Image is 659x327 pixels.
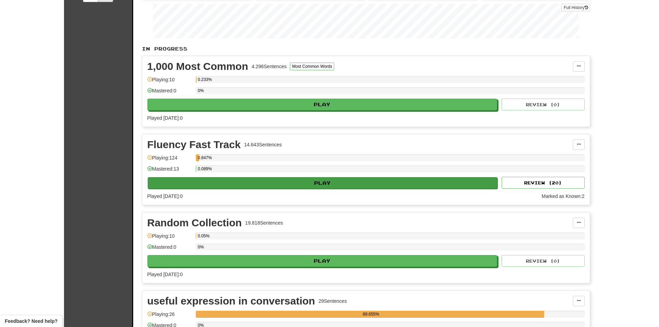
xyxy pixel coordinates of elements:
[319,298,347,305] div: 29 Sentences
[148,177,498,189] button: Play
[147,233,192,244] div: Playing: 10
[147,99,497,110] button: Play
[147,255,497,267] button: Play
[198,154,199,161] div: 0.847%
[542,193,585,200] div: Marked as Known: 2
[5,318,57,325] span: Open feedback widget
[147,154,192,166] div: Playing: 124
[251,63,286,70] div: 4.296 Sentences
[147,61,248,72] div: 1,000 Most Common
[147,272,183,277] span: Played [DATE]: 0
[147,87,192,99] div: Mastered: 0
[147,115,183,121] span: Played [DATE]: 0
[198,311,544,318] div: 89.655%
[502,177,585,189] button: Review (20)
[147,193,183,199] span: Played [DATE]: 0
[147,139,241,150] div: Fluency Fast Track
[290,63,334,70] button: Most Common Words
[244,141,282,148] div: 14.643 Sentences
[502,255,585,267] button: Review (0)
[147,165,192,177] div: Mastered: 13
[147,311,192,322] div: Playing: 26
[147,296,315,306] div: useful expression in conversation
[147,76,192,88] div: Playing: 10
[502,99,585,110] button: Review (0)
[142,45,590,52] p: In Progress
[561,4,590,11] a: Full History
[147,244,192,255] div: Mastered: 0
[147,218,242,228] div: Random Collection
[245,219,283,226] div: 19.818 Sentences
